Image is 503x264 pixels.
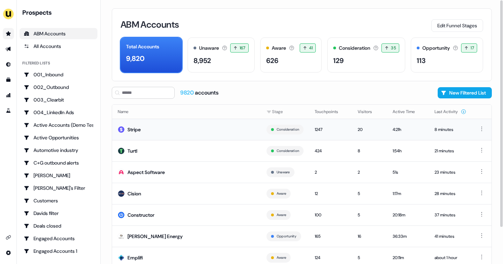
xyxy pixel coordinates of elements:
div: 129 [333,55,344,66]
span: 35 [391,44,396,51]
div: Unaware [199,44,219,52]
div: Total Accounts [126,43,159,50]
div: 002_Outbound [24,84,93,91]
div: 5 [358,211,381,218]
span: 9820 [180,89,195,96]
div: 004_LinkedIn Ads [24,109,93,116]
div: Constructor [127,211,154,218]
a: Go to Charlotte's Filter [20,182,97,194]
div: Cision [127,190,141,197]
div: Turtl [127,147,137,154]
div: Aspect Software [127,169,165,176]
div: Davids filter [24,210,93,217]
div: Active Opportunities [24,134,93,141]
div: 626 [266,55,278,66]
div: [PERSON_NAME] [24,172,93,179]
div: Customers [24,197,93,204]
a: Go to Customers [20,195,97,206]
div: 20:18m [393,211,423,218]
div: 165 [315,233,347,240]
div: about 1 hour [435,254,466,261]
a: Go to prospects [3,28,14,39]
div: 16 [358,233,381,240]
div: 2 [358,169,381,176]
a: Go to templates [3,74,14,85]
div: 21 minutes [435,147,466,154]
a: Go to Inbound [3,59,14,70]
button: Aware [277,190,286,197]
div: All Accounts [24,43,93,50]
a: Go to C+G outbound alerts [20,157,97,168]
button: Opportunity [277,233,297,239]
button: Aware [277,212,286,218]
a: Go to Charlotte Stone [20,170,97,181]
button: Last Activity [435,105,466,118]
a: Go to attribution [3,90,14,101]
div: Consideration [339,44,370,52]
a: Go to 003_Clearbit [20,94,97,105]
div: 20 [358,126,381,133]
button: Unaware [277,169,290,175]
div: Stage [267,108,304,115]
button: Edit Funnel Stages [431,19,483,32]
div: Stripe [127,126,141,133]
button: New Filtered List [438,87,492,98]
div: 51s [393,169,423,176]
th: Name [112,105,261,119]
button: Visitors [358,105,380,118]
a: Go to 001_Inbound [20,69,97,80]
a: Go to outbound experience [3,43,14,55]
a: Go to integrations [3,247,14,258]
div: [PERSON_NAME] Energy [127,233,183,240]
a: Go to Active Accounts (Demo Test) [20,119,97,131]
span: 167 [240,44,246,51]
a: ABM Accounts [20,28,97,39]
div: 37 minutes [435,211,466,218]
div: 9,820 [126,53,145,64]
div: 8 minutes [435,126,466,133]
div: 124 [315,254,347,261]
div: ABM Accounts [24,30,93,37]
div: 4:21h [393,126,423,133]
div: 003_Clearbit [24,96,93,103]
a: Go to Engaged Accounts 1 [20,245,97,257]
span: 41 [309,44,313,51]
div: 8,952 [194,55,211,66]
div: C+G outbound alerts [24,159,93,166]
button: Aware [277,255,286,261]
div: 5 [358,254,381,261]
div: 20:11m [393,254,423,261]
a: Go to 004_LinkedIn Ads [20,107,97,118]
div: 100 [315,211,347,218]
div: 1:54h [393,147,423,154]
div: Deals closed [24,222,93,229]
a: Go to 002_Outbound [20,82,97,93]
div: 2 [315,169,347,176]
div: Engaged Accounts 1 [24,248,93,255]
h3: ABM Accounts [121,20,179,29]
a: Go to Deals closed [20,220,97,231]
div: [PERSON_NAME]'s Filter [24,185,93,192]
div: Opportunity [422,44,450,52]
a: Go to Automotive industry [20,145,97,156]
a: Go to integrations [3,232,14,243]
button: Touchpoints [315,105,347,118]
div: accounts [180,89,219,97]
button: Consideration [277,148,299,154]
div: Automotive industry [24,147,93,154]
button: Active Time [393,105,423,118]
a: Go to Engaged Accounts [20,233,97,244]
div: 424 [315,147,347,154]
div: 1247 [315,126,347,133]
div: Active Accounts (Demo Test) [24,121,93,128]
div: 113 [417,55,425,66]
div: 12 [315,190,347,197]
div: Prospects [22,8,97,17]
div: 36:33m [393,233,423,240]
a: Go to experiments [3,105,14,116]
div: 28 minutes [435,190,466,197]
div: 1:17m [393,190,423,197]
div: Engaged Accounts [24,235,93,242]
div: Emplifi [127,254,143,261]
div: Filtered lists [22,60,50,66]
